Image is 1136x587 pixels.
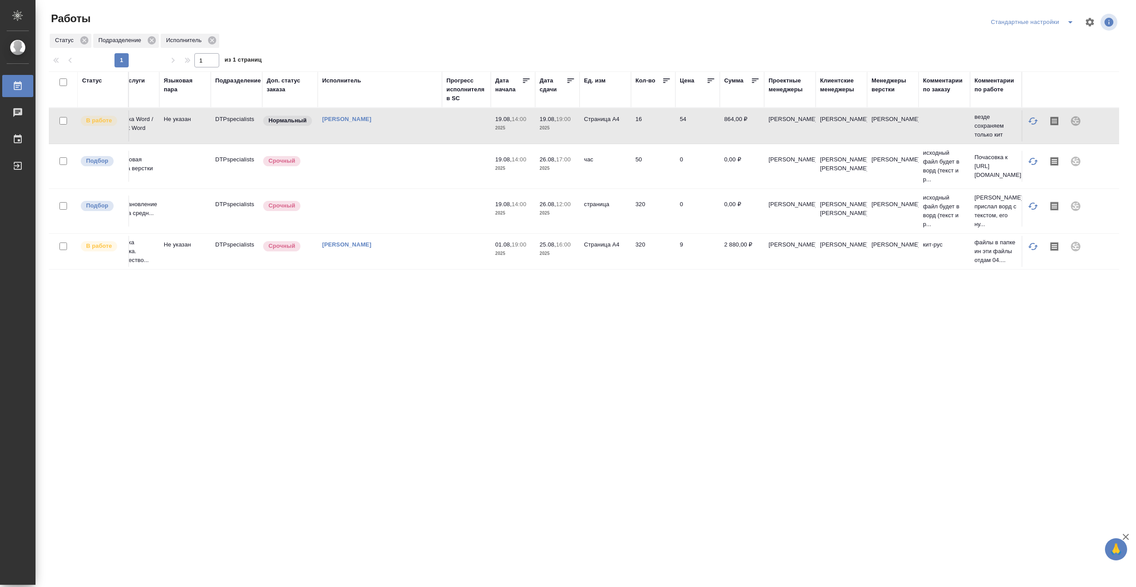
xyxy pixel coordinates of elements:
p: 16:00 [556,241,571,248]
span: из 1 страниц [225,55,262,67]
a: [PERSON_NAME] [322,116,371,122]
td: [PERSON_NAME] [764,196,816,227]
p: исходный файл будет в ворд (текст и р... [923,193,966,229]
div: Дата начала [495,76,522,94]
button: Скопировать мини-бриф [1044,110,1065,132]
td: Страница А4 [580,236,631,267]
p: Срочный [268,242,295,250]
td: страница [580,196,631,227]
p: 2025 [495,209,531,218]
p: 2025 [540,124,575,133]
button: Скопировать мини-бриф [1044,236,1065,257]
td: [PERSON_NAME] [816,236,867,267]
div: split button [989,15,1079,29]
td: 16 [631,110,675,141]
p: 12:00 [556,201,571,207]
td: Не указан [159,110,211,141]
div: Проект не привязан [1065,196,1086,217]
td: DTPspecialists [211,110,262,141]
p: Подразделение [99,36,144,45]
td: 0 [675,151,720,182]
div: Комментарии по заказу [923,76,966,94]
p: исходный файл будет в ворд (текст и р... [923,149,966,184]
td: 864,00 ₽ [720,110,764,141]
p: 14:00 [512,156,526,163]
p: 01.08, [495,241,512,248]
div: Статус [82,76,102,85]
td: 2 880,00 ₽ [720,236,764,267]
div: Прогресс исполнителя в SC [446,76,486,103]
p: Исполнитель [166,36,205,45]
p: 14:00 [512,116,526,122]
p: 2025 [495,249,531,258]
div: Можно подбирать исполнителей [80,200,124,212]
div: Доп. статус заказа [267,76,313,94]
td: DTPspecialists [211,236,262,267]
p: 2025 [540,164,575,173]
div: Менеджеры верстки [872,76,914,94]
button: Обновить [1022,151,1044,172]
p: файлы в папке ин эти файлы отдам 04.... [974,238,1017,265]
span: Работы [49,12,91,26]
div: Можно подбирать исполнителей [80,155,124,167]
p: 19.08, [495,116,512,122]
div: Исполнитель выполняет работу [80,240,124,252]
p: В работе [86,116,112,125]
button: Скопировать мини-бриф [1044,151,1065,172]
p: 25.08, [540,241,556,248]
p: [PERSON_NAME] [872,155,914,164]
td: Не указан [159,236,211,267]
p: кит-рус [923,240,966,249]
p: Почасовка к [URL][DOMAIN_NAME].. [974,153,1017,180]
button: Обновить [1022,110,1044,132]
p: 19:00 [556,116,571,122]
div: Подразделение [215,76,261,85]
p: 2025 [495,124,531,133]
div: Ед. изм [584,76,606,85]
p: Почасовая ставка верстки [112,155,155,173]
p: 19:00 [512,241,526,248]
div: Исполнитель выполняет работу [80,115,124,127]
td: час [580,151,631,182]
p: [PERSON_NAME] [872,240,914,249]
div: Статус [50,34,91,48]
p: В работе [86,242,112,250]
td: Страница А4 [580,110,631,141]
p: 26.08, [540,156,556,163]
p: Верстка Word / Layout Word [112,115,155,133]
td: 320 [631,196,675,227]
td: [PERSON_NAME], [PERSON_NAME] [816,196,867,227]
p: Срочный [268,157,295,165]
td: DTPspecialists [211,196,262,227]
td: 0,00 ₽ [720,151,764,182]
td: 320 [631,236,675,267]
td: 0,00 ₽ [720,196,764,227]
td: [PERSON_NAME], [PERSON_NAME] [816,151,867,182]
td: 9 [675,236,720,267]
div: Подразделение [93,34,159,48]
td: [PERSON_NAME] [764,236,816,267]
p: 17:00 [556,156,571,163]
td: [PERSON_NAME] [764,110,816,141]
p: 2025 [495,164,531,173]
p: Восстановление макета средн... [112,200,155,218]
p: Статус [55,36,77,45]
p: [PERSON_NAME] прислал ворд с текстом, его ну... [974,193,1017,229]
p: [PERSON_NAME] [872,115,914,124]
div: Цена [680,76,694,85]
p: Нормальный [268,116,307,125]
td: DTPspecialists [211,151,262,182]
span: 🙏 [1108,540,1124,559]
p: 2025 [540,249,575,258]
p: Подбор [86,201,108,210]
div: Проектные менеджеры [769,76,811,94]
td: [PERSON_NAME] [764,151,816,182]
p: Верстка чертежа. Количество... [112,238,155,265]
p: 26.08, [540,201,556,207]
p: 19.08, [495,201,512,207]
div: Исполнитель [161,34,219,48]
button: Скопировать мини-бриф [1044,196,1065,217]
p: Подбор [86,157,108,165]
p: [PERSON_NAME] [872,200,914,209]
div: Языковая пара [164,76,206,94]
